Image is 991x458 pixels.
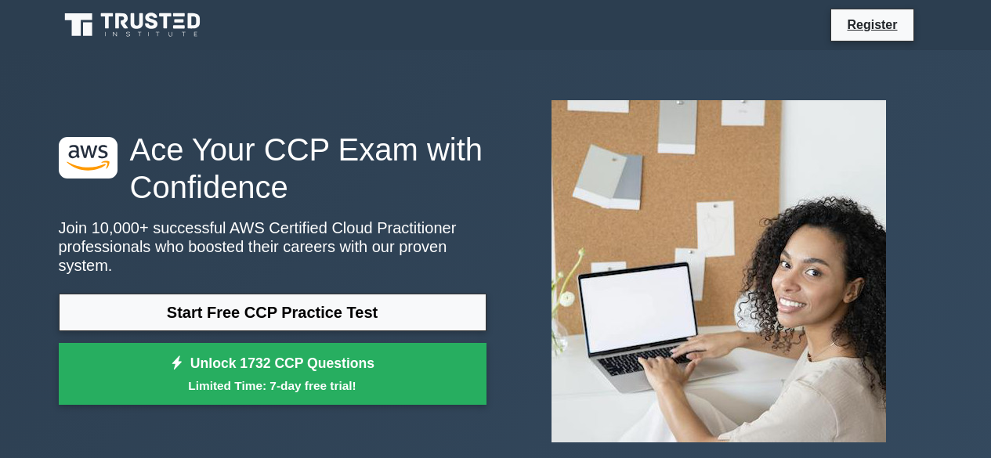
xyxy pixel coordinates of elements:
[59,131,486,206] h1: Ace Your CCP Exam with Confidence
[78,377,467,395] small: Limited Time: 7-day free trial!
[59,294,486,331] a: Start Free CCP Practice Test
[59,218,486,275] p: Join 10,000+ successful AWS Certified Cloud Practitioner professionals who boosted their careers ...
[59,343,486,406] a: Unlock 1732 CCP QuestionsLimited Time: 7-day free trial!
[837,15,906,34] a: Register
